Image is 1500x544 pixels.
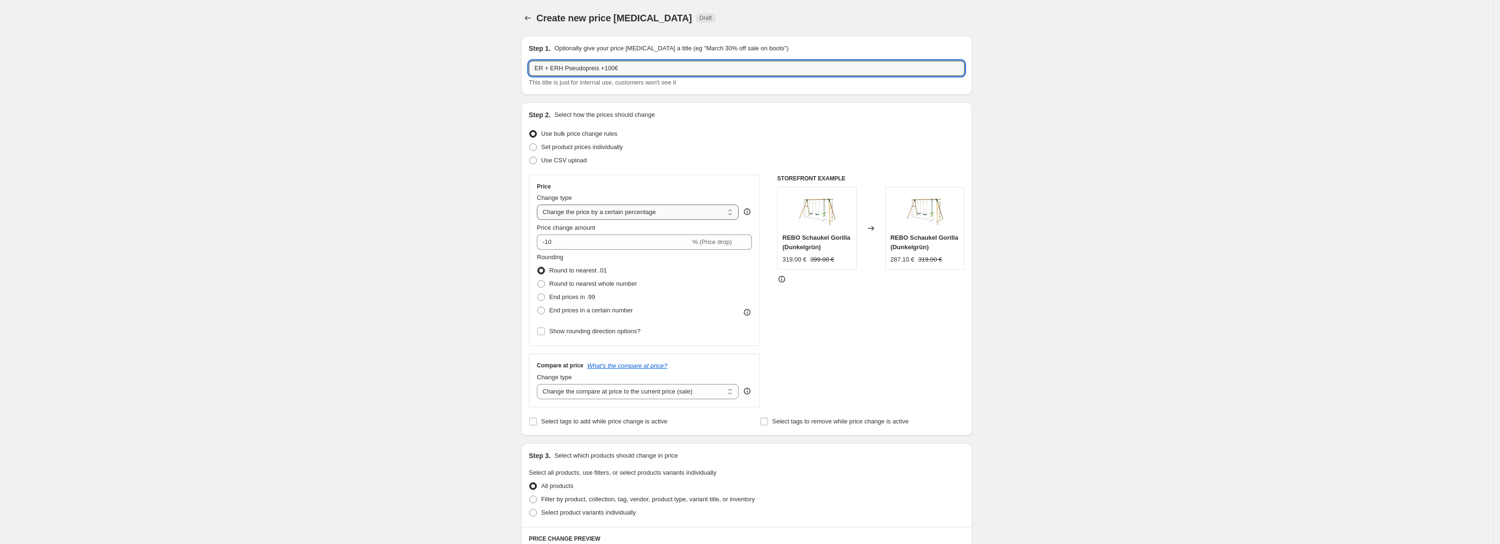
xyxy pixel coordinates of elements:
span: Select product variants individually [541,509,636,516]
button: What's the compare at price? [587,362,667,369]
div: 287.10 € [891,255,915,264]
span: Select tags to add while price change is active [541,418,667,425]
div: help [742,207,752,216]
span: Round to nearest whole number [549,280,637,287]
span: Create new price [MEDICAL_DATA] [536,13,692,23]
input: -15 [537,234,690,250]
span: Round to nearest .01 [549,267,607,274]
span: Select all products, use filters, or select products variants individually [529,469,716,476]
span: REBO Schaukel Gorilla (Dunkelgrün) [782,234,850,251]
h3: Compare at price [537,362,583,369]
div: 319.00 € [782,255,806,264]
h6: STOREFRONT EXAMPLE [777,175,965,182]
span: Use bulk price change rules [541,130,617,137]
strike: 319.00 € [918,255,942,264]
span: Change type [537,194,572,201]
span: All products [541,482,573,489]
button: Price change jobs [521,11,534,25]
span: % (Price drop) [692,238,731,245]
img: swing-saturn-view_01_80x.jpg [798,192,836,230]
span: REBO Schaukel Gorilla (Dunkelgrün) [891,234,958,251]
strike: 399.00 € [810,255,834,264]
h2: Step 3. [529,451,551,460]
span: Select tags to remove while price change is active [772,418,909,425]
p: Optionally give your price [MEDICAL_DATA] a title (eg "March 30% off sale on boots") [554,44,788,53]
span: Change type [537,374,572,381]
span: Draft [700,14,712,22]
span: Set product prices individually [541,143,623,150]
p: Select which products should change in price [554,451,678,460]
img: swing-saturn-view_01_80x.jpg [906,192,944,230]
h2: Step 2. [529,110,551,120]
span: Rounding [537,253,563,261]
span: Use CSV upload [541,157,587,164]
p: Select how the prices should change [554,110,655,120]
div: help [742,386,752,396]
input: 30% off holiday sale [529,61,965,76]
span: Price change amount [537,224,595,231]
span: This title is just for internal use, customers won't see it [529,79,676,86]
h2: Step 1. [529,44,551,53]
span: End prices in a certain number [549,307,633,314]
span: Filter by product, collection, tag, vendor, product type, variant title, or inventory [541,496,755,503]
h6: PRICE CHANGE PREVIEW [529,535,965,543]
span: Show rounding direction options? [549,328,640,335]
span: End prices in .99 [549,293,595,300]
h3: Price [537,183,551,190]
